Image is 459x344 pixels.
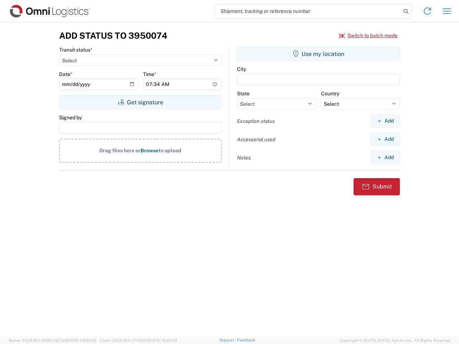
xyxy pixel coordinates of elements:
[66,338,96,343] span: [DATE] 09:50:32
[158,148,181,153] span: to upload
[59,30,167,41] h3: Add Status to 3950074
[371,114,400,128] button: Add
[141,148,158,153] span: Browse
[371,133,400,146] button: Add
[237,136,275,143] label: Accessorial used
[340,337,450,344] span: Copyright © [DATE]-[DATE] Agistix Inc., All Rights Reserved
[9,338,96,343] span: Server: 2025.18.0-659fc4323ef
[59,95,222,109] button: Get signature
[237,338,255,342] a: Feedback
[99,148,141,153] span: Drag files here or
[143,71,156,77] label: Time
[148,338,177,343] span: [DATE] 10:20:09
[237,118,275,124] label: Exception status
[59,71,72,77] label: Date
[219,338,237,342] a: Support
[100,338,177,343] span: Client: 2025.18.0-27d3021
[237,47,400,61] button: Use my location
[354,178,400,195] button: Submit
[237,90,250,97] label: State
[237,66,246,72] label: City
[339,30,397,42] button: Switch to batch mode
[59,47,93,53] label: Transit status
[321,90,339,97] label: Country
[237,154,251,161] label: Notes
[59,114,82,121] label: Signed by
[371,151,400,164] button: Add
[215,4,401,18] input: Shipment, tracking or reference number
